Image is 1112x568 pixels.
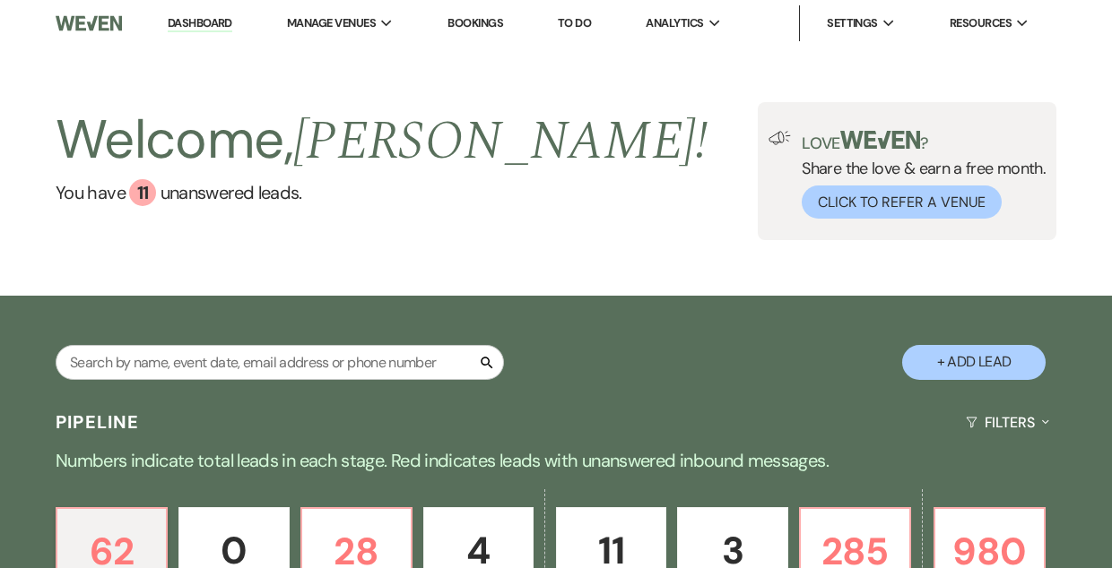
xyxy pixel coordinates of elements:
button: Filters [959,399,1056,446]
h2: Welcome, [56,102,708,179]
span: Manage Venues [287,14,376,32]
img: Weven Logo [56,4,122,42]
span: Settings [827,14,878,32]
div: Share the love & earn a free month. [791,131,1046,219]
a: Bookings [447,15,503,30]
img: loud-speaker-illustration.svg [769,131,791,145]
input: Search by name, event date, email address or phone number [56,345,504,380]
a: Dashboard [168,15,232,32]
span: [PERSON_NAME] ! [293,100,708,183]
div: 11 [129,179,156,206]
button: Click to Refer a Venue [802,185,1002,219]
h3: Pipeline [56,409,140,435]
a: To Do [558,15,591,30]
p: Love ? [802,131,1046,151]
span: Analytics [646,14,703,32]
button: + Add Lead [902,345,1046,380]
img: weven-logo-green.svg [840,131,920,149]
span: Resources [950,14,1012,32]
a: You have 11 unanswered leads. [56,179,708,206]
